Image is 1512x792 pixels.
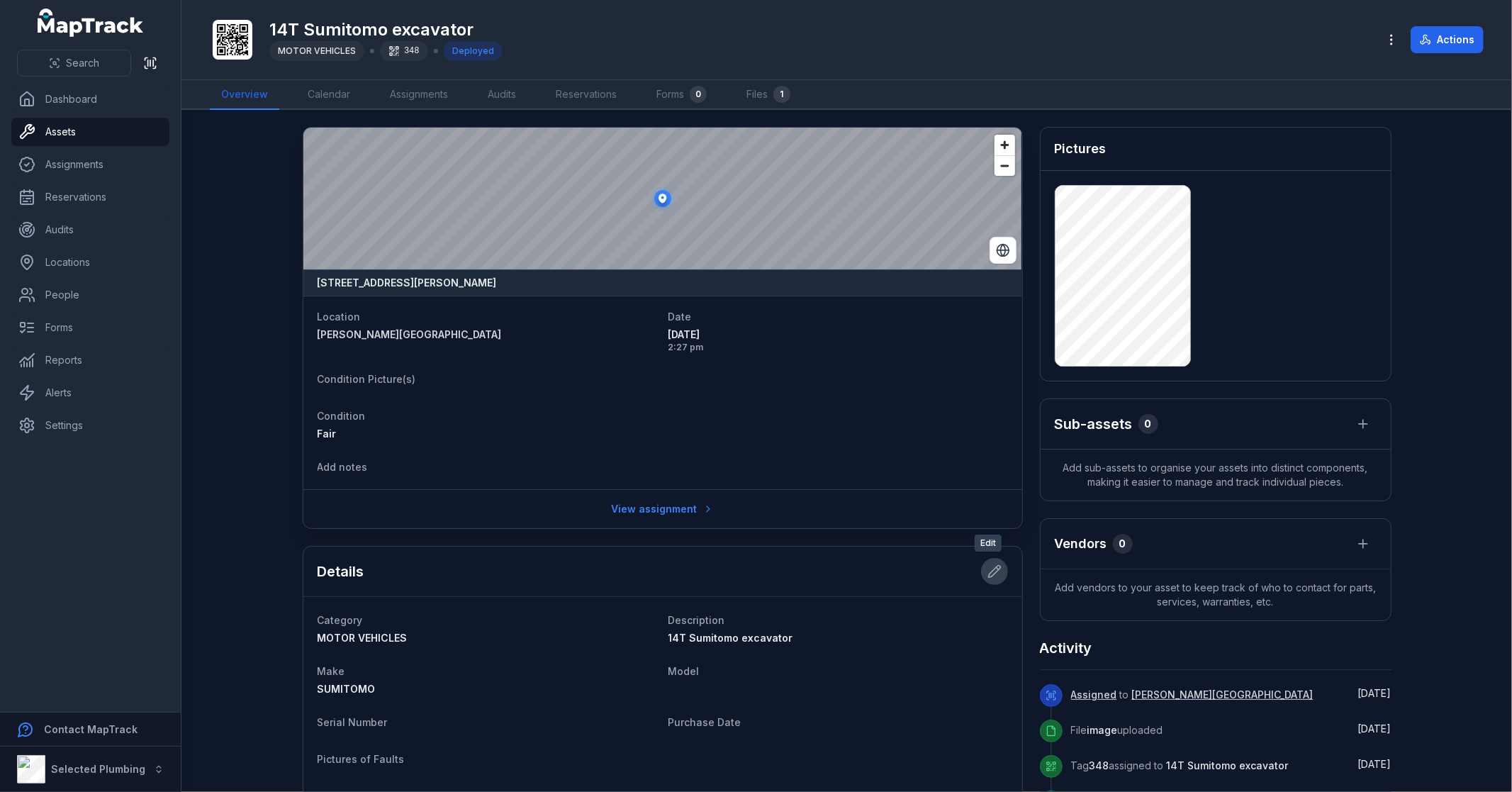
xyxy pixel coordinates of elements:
span: Serial Number [318,716,388,728]
span: Search [66,56,99,70]
span: Add sub-assets to organise your assets into distinct components, making it easier to manage and t... [1041,450,1391,501]
div: 0 [690,86,707,103]
a: Assets [11,118,169,146]
time: 5/6/2025, 2:27:34 PM [1358,758,1391,770]
span: Condition Picture(s) [318,373,416,385]
strong: Selected Plumbing [51,763,145,775]
a: Reports [11,346,169,374]
time: 5/6/2025, 2:27:59 PM [1358,687,1391,699]
span: to [1071,688,1314,701]
h2: Details [318,562,364,581]
span: File uploaded [1071,724,1163,736]
span: Category [318,614,363,626]
time: 5/6/2025, 2:27:59 PM [668,328,1008,353]
span: SUMITOMO [318,683,376,695]
span: Model [668,665,700,677]
a: MapTrack [38,9,144,37]
div: 0 [1138,414,1158,434]
span: [DATE] [1358,758,1391,770]
span: Fair [318,428,337,440]
h3: Vendors [1055,534,1107,554]
a: Alerts [11,379,169,407]
button: Switch to Satellite View [990,237,1017,264]
a: Reservations [544,80,628,110]
a: Audits [476,80,527,110]
span: Edit [975,535,1002,552]
span: Purchase Date [668,716,741,728]
h2: Sub-assets [1055,414,1133,434]
span: MOTOR VEHICLES [318,632,408,644]
div: 0 [1113,534,1133,554]
a: Locations [11,248,169,277]
a: [PERSON_NAME][GEOGRAPHIC_DATA] [1132,688,1314,702]
span: Pictures of Faults [318,753,405,765]
span: 348 [1090,759,1109,771]
div: Deployed [444,41,503,61]
span: Add notes [318,461,368,473]
span: Date [668,311,692,323]
a: Forms [11,313,169,342]
span: [DATE] [668,328,1008,342]
span: Tag assigned to [1071,759,1289,771]
span: Add vendors to your asset to keep track of who to contact for parts, services, warranties, etc. [1041,569,1391,620]
span: Description [668,614,725,626]
button: Actions [1411,26,1484,53]
strong: Contact MapTrack [44,723,138,735]
a: Settings [11,411,169,440]
a: Assignments [379,80,459,110]
time: 5/6/2025, 2:27:54 PM [1358,723,1391,735]
button: Zoom in [995,135,1015,155]
span: 2:27 pm [668,342,1008,353]
a: Forms0 [645,80,718,110]
a: Dashboard [11,85,169,113]
strong: [STREET_ADDRESS][PERSON_NAME] [318,276,497,290]
a: Files1 [735,80,802,110]
h2: Activity [1040,638,1092,658]
a: People [11,281,169,309]
h3: Pictures [1055,139,1107,159]
h1: 14T Sumitomo excavator [269,18,503,41]
div: 1 [773,86,790,103]
div: 348 [380,41,428,61]
a: Overview [210,80,279,110]
a: Assignments [11,150,169,179]
span: image [1087,724,1118,736]
a: Assigned [1071,688,1117,702]
a: Audits [11,216,169,244]
span: Make [318,665,345,677]
span: Condition [318,410,366,422]
span: 14T Sumitomo excavator [1167,759,1289,771]
a: Calendar [296,80,362,110]
span: [PERSON_NAME][GEOGRAPHIC_DATA] [318,328,502,340]
canvas: Map [303,128,1022,269]
span: 14T Sumitomo excavator [668,632,793,644]
span: [DATE] [1358,687,1391,699]
button: Search [17,50,131,77]
span: MOTOR VEHICLES [278,45,356,56]
span: [DATE] [1358,723,1391,735]
span: Location [318,311,361,323]
a: View assignment [602,496,723,523]
a: [PERSON_NAME][GEOGRAPHIC_DATA] [318,328,657,342]
button: Zoom out [995,155,1015,176]
a: Reservations [11,183,169,211]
